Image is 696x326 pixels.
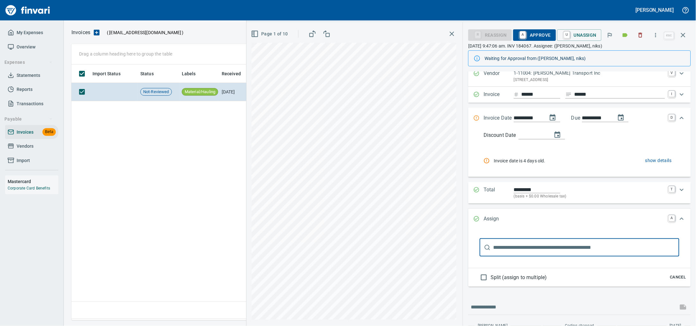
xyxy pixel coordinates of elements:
[5,26,58,40] a: My Expenses
[468,129,691,177] div: Expand
[468,32,512,37] div: Reassign
[513,29,556,41] button: AApprove
[2,56,55,68] button: Expenses
[494,158,594,164] span: Invoice date is 4 days old.
[484,114,514,122] p: Invoice Date
[5,139,58,153] a: Vendors
[108,29,182,36] span: [EMAIL_ADDRESS][DOMAIN_NAME]
[633,28,648,42] button: Discard
[668,272,688,282] button: Cancel
[17,100,43,108] span: Transactions
[514,91,519,98] svg: Invoice number
[141,89,172,95] span: Not-Reviewed
[571,114,602,122] p: Due
[634,5,676,15] button: [PERSON_NAME]
[2,113,55,125] button: Payable
[669,91,675,97] a: I
[669,114,675,121] a: D
[564,31,570,38] a: U
[664,32,674,39] a: esc
[250,28,291,40] button: Page 1 of 10
[17,128,33,136] span: Invoices
[603,28,617,42] button: Flag
[557,29,602,41] button: UUnassign
[5,153,58,168] a: Import
[140,70,162,78] span: Status
[8,178,58,185] h6: Mastercard
[663,27,691,43] span: Close invoice
[484,158,494,164] div: Rule failed
[468,87,691,103] div: Expand
[79,51,173,57] p: Drag a column heading here to group the table
[93,70,129,78] span: Import Status
[17,43,35,51] span: Overview
[484,70,514,83] p: Vendor
[520,31,526,38] a: A
[649,28,663,42] button: More
[17,29,43,37] span: My Expenses
[93,70,121,78] span: Import Status
[219,83,254,101] td: [DATE]
[4,3,52,18] img: Finvari
[90,29,103,36] button: Upload an Invoice
[550,127,565,143] button: change discount date
[8,186,50,190] a: Corporate Card Benefits
[484,91,514,99] p: Invoice
[485,53,685,64] div: Waiting for Approval from ([PERSON_NAME], niks)
[182,70,204,78] span: Labels
[468,108,691,129] div: Expand
[222,70,241,78] span: Received
[636,7,674,13] h5: [PERSON_NAME]
[669,186,675,192] a: T
[468,66,691,87] div: Expand
[182,70,196,78] span: Labels
[669,215,675,221] a: A
[643,155,674,167] button: show details
[676,300,691,315] span: This records your message into the invoice and notifies anyone mentioned
[71,29,90,36] p: Invoices
[5,125,58,139] a: InvoicesBeta
[4,115,53,123] span: Payable
[222,70,249,78] span: Received
[518,30,551,41] span: Approve
[252,30,288,38] span: Page 1 of 10
[5,68,58,83] a: Statements
[545,110,560,125] button: change date
[17,71,40,79] span: Statements
[468,230,691,287] div: Expand
[103,29,184,36] p: ( )
[514,193,665,200] p: (basis + $0.00 Wholesale tax)
[670,274,687,281] span: Cancel
[17,85,33,93] span: Reports
[5,97,58,111] a: Transactions
[42,128,56,136] span: Beta
[514,70,665,77] p: 1-11004: [PERSON_NAME] Transport Inc
[562,30,596,41] span: Unassign
[484,131,516,139] p: Discount Date
[484,215,514,223] p: Assign
[566,91,572,98] svg: Invoice description
[484,150,674,172] nav: rules from agents
[491,274,547,281] span: Split (assign to multiple)
[71,29,90,36] nav: breadcrumb
[669,70,675,76] a: V
[514,77,665,83] p: [STREET_ADDRESS]
[645,157,672,165] span: show details
[4,58,53,66] span: Expenses
[182,89,218,95] span: Material/Hauling
[5,82,58,97] a: Reports
[140,70,154,78] span: Status
[618,28,632,42] button: Labels
[484,186,514,200] p: Total
[5,40,58,54] a: Overview
[17,157,30,165] span: Import
[613,110,629,125] button: change due date
[468,182,691,204] div: Expand
[468,43,691,49] p: [DATE] 9:47:06 am. INV 184067. Assignee: ([PERSON_NAME], niks)
[17,142,33,150] span: Vendors
[468,209,691,230] div: Expand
